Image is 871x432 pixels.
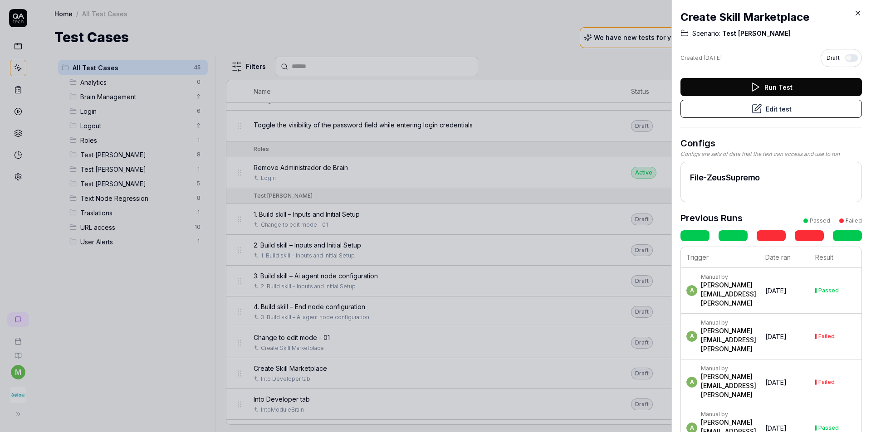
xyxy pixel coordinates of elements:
h2: Create Skill Marketplace [680,9,862,25]
h2: File-ZeusSupremo [690,171,852,184]
th: Result [810,247,861,268]
div: Failed [818,379,835,385]
span: Draft [827,54,840,62]
div: Passed [818,425,839,431]
span: a [686,285,697,296]
span: a [686,331,697,342]
button: Edit test [680,100,862,118]
span: Test [PERSON_NAME] [720,29,791,38]
div: Passed [818,288,839,293]
div: Manual by [701,319,756,326]
div: Manual by [701,273,756,281]
div: Manual by [701,411,756,418]
span: Scenario: [692,29,720,38]
time: [DATE] [765,424,787,432]
div: [PERSON_NAME][EMAIL_ADDRESS][PERSON_NAME] [701,326,756,354]
th: Date ran [760,247,810,268]
div: Passed [810,217,830,225]
div: [PERSON_NAME][EMAIL_ADDRESS][PERSON_NAME] [701,281,756,308]
div: Configs are sets of data that the test can access and use to run [680,150,862,158]
h3: Configs [680,136,862,150]
time: [DATE] [765,379,787,386]
h3: Previous Runs [680,211,743,225]
div: [PERSON_NAME][EMAIL_ADDRESS][PERSON_NAME] [701,372,756,399]
th: Trigger [681,247,760,268]
button: Run Test [680,78,862,96]
time: [DATE] [765,287,787,295]
span: a [686,377,697,388]
time: [DATE] [765,333,787,340]
div: Failed [818,334,835,339]
div: Created [680,54,722,62]
div: Failed [846,217,862,225]
div: Manual by [701,365,756,372]
time: [DATE] [704,54,722,61]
